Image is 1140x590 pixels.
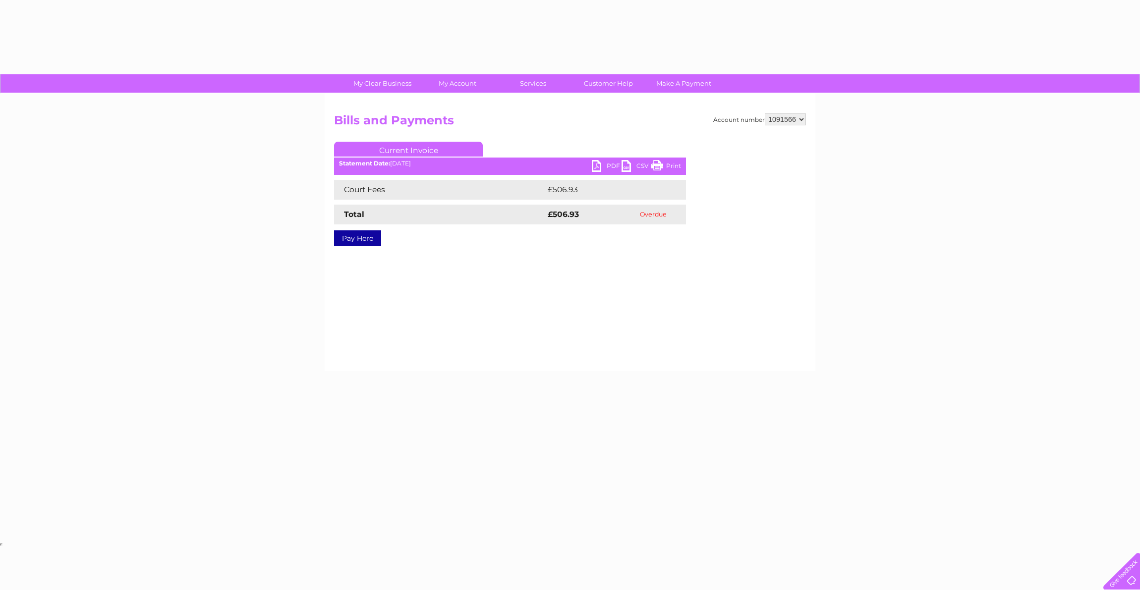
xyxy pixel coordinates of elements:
[622,160,651,174] a: CSV
[334,113,806,132] h2: Bills and Payments
[342,74,423,93] a: My Clear Business
[344,210,364,219] strong: Total
[713,113,806,125] div: Account number
[620,205,686,224] td: Overdue
[545,180,669,200] td: £506.93
[334,180,545,200] td: Court Fees
[339,160,390,167] b: Statement Date:
[492,74,574,93] a: Services
[334,160,686,167] div: [DATE]
[643,74,725,93] a: Make A Payment
[651,160,681,174] a: Print
[568,74,649,93] a: Customer Help
[334,230,381,246] a: Pay Here
[417,74,499,93] a: My Account
[334,142,483,157] a: Current Invoice
[548,210,579,219] strong: £506.93
[592,160,622,174] a: PDF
